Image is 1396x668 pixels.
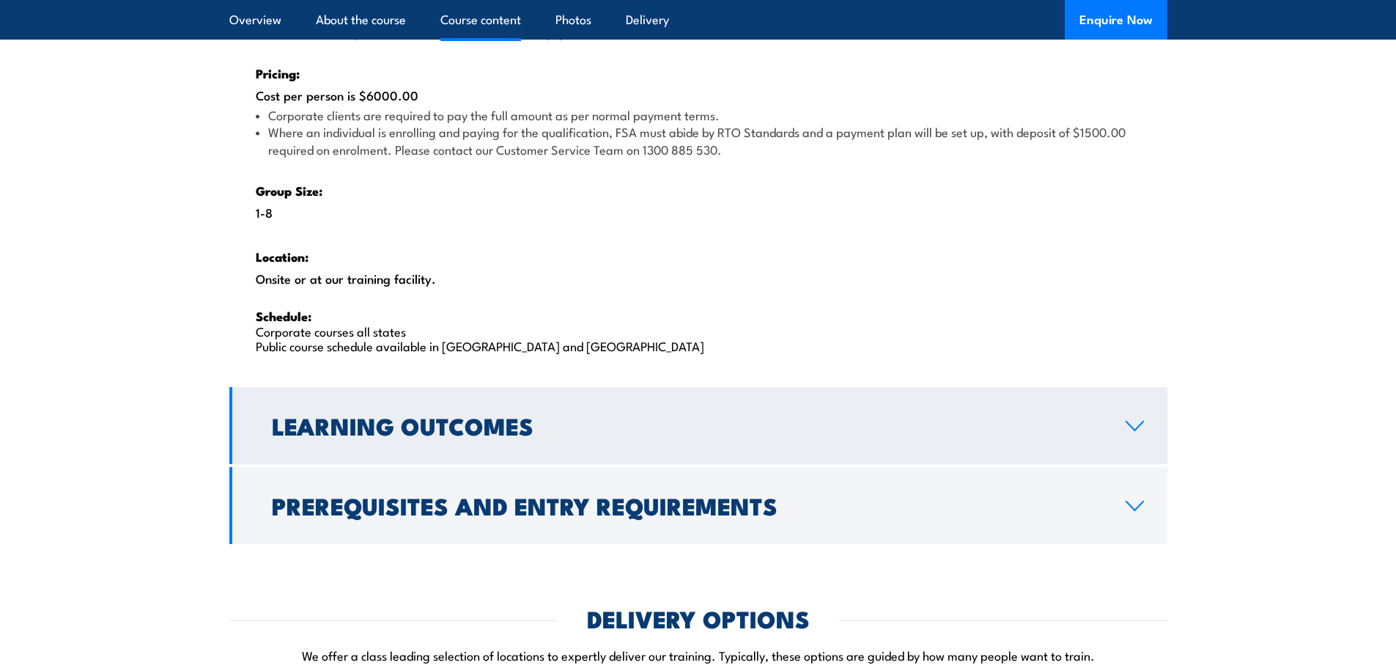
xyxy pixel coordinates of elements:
h2: Prerequisites and Entry Requirements [272,495,1102,515]
strong: Pricing: [256,64,300,83]
a: Learning Outcomes [229,387,1167,464]
li: Corporate clients are required to pay the full amount as per normal payment terms. [256,106,1141,123]
strong: Location: [256,247,309,266]
strong: Group Size: [256,181,322,200]
p: We offer a class leading selection of locations to expertly deliver our training. Typically, thes... [229,647,1167,664]
a: Prerequisites and Entry Requirements [229,467,1167,544]
h2: Learning Outcomes [272,415,1102,436]
strong: Schedule: [256,307,311,326]
p: Corporate courses all states Public course schedule available in [GEOGRAPHIC_DATA] and [GEOGRAPHI... [256,308,1141,353]
li: Where an individual is enrolling and paying for the qualification, FSA must abide by RTO Standard... [256,123,1141,158]
h2: DELIVERY OPTIONS [587,608,810,628]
